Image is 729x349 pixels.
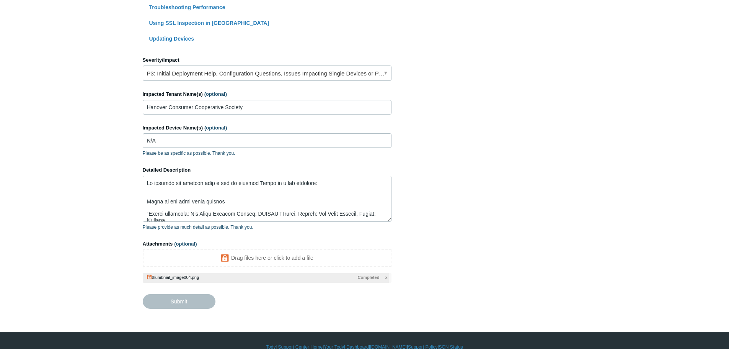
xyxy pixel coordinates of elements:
label: Severity/Impact [143,56,391,64]
span: (optional) [174,241,197,247]
span: Completed [358,274,380,281]
label: Impacted Tenant Name(s) [143,90,391,98]
label: Impacted Device Name(s) [143,124,391,132]
p: Please provide as much detail as possible. Thank you. [143,224,391,231]
a: Updating Devices [149,36,194,42]
span: x [385,274,387,281]
a: P3: Initial Deployment Help, Configuration Questions, Issues Impacting Single Devices or Past Out... [143,66,391,81]
label: Attachments [143,240,391,248]
label: Detailed Description [143,166,391,174]
input: Submit [143,294,215,309]
span: (optional) [204,125,227,131]
a: Using SSL Inspection in [GEOGRAPHIC_DATA] [149,20,269,26]
p: Please be as specific as possible. Thank you. [143,150,391,157]
span: (optional) [204,91,227,97]
a: Troubleshooting Performance [149,4,225,10]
